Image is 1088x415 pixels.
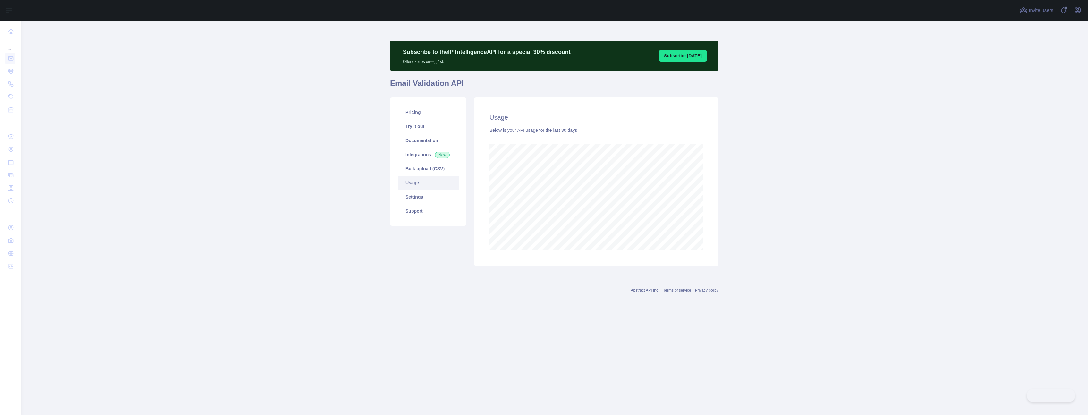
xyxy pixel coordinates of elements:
span: Invite users [1029,7,1053,14]
a: Privacy policy [695,288,718,292]
iframe: Toggle Customer Support [1027,389,1075,402]
a: Bulk upload (CSV) [398,162,459,176]
button: Invite users [1018,5,1055,15]
h2: Usage [489,113,703,122]
button: Subscribe [DATE] [659,50,707,62]
a: Documentation [398,133,459,148]
h1: Email Validation API [390,78,718,94]
a: Abstract API Inc. [631,288,659,292]
div: Below is your API usage for the last 30 days [489,127,703,133]
a: Support [398,204,459,218]
a: Terms of service [663,288,691,292]
a: Try it out [398,119,459,133]
a: Settings [398,190,459,204]
div: ... [5,117,15,130]
div: ... [5,208,15,221]
div: ... [5,38,15,51]
a: Integrations New [398,148,459,162]
p: Offer expires on 十月 1st. [403,56,571,64]
p: Subscribe to the IP Intelligence API for a special 30 % discount [403,47,571,56]
a: Pricing [398,105,459,119]
span: New [435,152,450,158]
a: Usage [398,176,459,190]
